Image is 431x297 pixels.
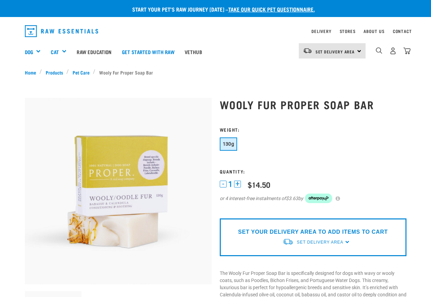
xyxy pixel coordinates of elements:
[286,195,298,202] span: $3.63
[311,30,331,32] a: Delivery
[228,7,315,11] a: take our quick pet questionnaire.
[393,30,412,32] a: Contact
[220,194,406,203] div: or 4 interest-free instalments of by
[25,48,33,56] a: Dog
[305,194,332,203] img: Afterpay
[238,228,388,236] p: SET YOUR DELIVERY AREA TO ADD ITEMS TO CART
[51,48,59,56] a: Cat
[248,180,270,189] div: $14.50
[389,47,397,54] img: user.png
[220,181,227,187] button: -
[117,38,180,65] a: Get started with Raw
[403,47,411,54] img: home-icon@2x.png
[220,127,406,132] h3: Weight:
[282,238,293,245] img: van-moving.png
[25,25,98,37] img: Raw Essentials Logo
[234,181,241,187] button: +
[303,48,312,54] img: van-moving.png
[297,240,343,245] span: Set Delivery Area
[19,22,412,40] nav: dropdown navigation
[220,169,406,174] h3: Quantity:
[25,69,406,76] nav: breadcrumbs
[220,98,406,111] h1: Wooly Fur Proper Soap Bar
[315,50,355,53] span: Set Delivery Area
[42,69,66,76] a: Products
[228,181,232,188] span: 1
[25,69,40,76] a: Home
[364,30,384,32] a: About Us
[223,141,234,147] span: 130g
[72,38,117,65] a: Raw Education
[180,38,207,65] a: Vethub
[220,137,237,151] button: 130g
[69,69,93,76] a: Pet Care
[340,30,356,32] a: Stores
[25,98,212,284] img: Oodle soap
[376,47,382,54] img: home-icon-1@2x.png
